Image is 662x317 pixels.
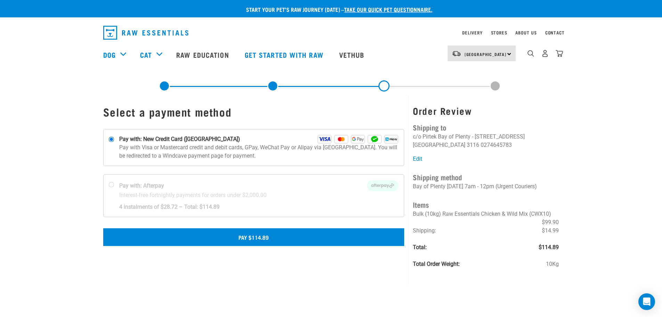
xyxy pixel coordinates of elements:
[462,31,482,34] a: Delivery
[119,135,240,143] strong: Pay with: New Credit Card ([GEOGRAPHIC_DATA])
[542,218,559,227] span: $99.90
[103,228,404,246] button: Pay $114.89
[465,53,507,55] span: [GEOGRAPHIC_DATA]
[413,227,436,234] span: Shipping:
[318,135,332,143] img: Visa
[413,261,460,267] strong: Total Order Weight:
[103,49,116,60] a: Dog
[169,41,237,69] a: Raw Education
[413,244,427,251] strong: Total:
[539,243,559,252] span: $114.89
[103,105,404,118] h1: Select a payment method
[368,135,382,143] img: WeChat
[140,49,152,60] a: Cat
[413,133,525,140] li: c/o Pirtek Bay of Plenty - [STREET_ADDRESS]
[332,41,373,69] a: Vethub
[413,182,559,191] p: Bay of Plenty [DATE] 7am - 12pm (Urgent Couriers)
[108,137,114,142] input: Pay with: New Credit Card ([GEOGRAPHIC_DATA]) Visa Mastercard GPay WeChat Alipay Pay with Visa or...
[542,227,559,235] span: $14.99
[413,122,559,133] h4: Shipping to
[413,211,551,217] span: Bulk (10kg) Raw Essentials Chicken & Wild Mix (CWX10)
[452,50,461,57] img: van-moving.png
[413,156,422,162] a: Edit
[545,31,565,34] a: Contact
[413,142,479,148] li: [GEOGRAPHIC_DATA] 3116
[98,23,565,42] nav: dropdown navigation
[103,26,188,40] img: Raw Essentials Logo
[491,31,507,34] a: Stores
[481,142,512,148] li: 0274645783
[546,260,559,268] span: 10Kg
[119,143,399,160] p: Pay with Visa or Mastercard credit and debit cards, GPay, WeChat Pay or Alipay via [GEOGRAPHIC_DA...
[638,293,655,310] div: Open Intercom Messenger
[413,105,559,116] h3: Order Review
[556,50,563,57] img: home-icon@2x.png
[413,199,559,210] h4: Items
[238,41,332,69] a: Get started with Raw
[515,31,537,34] a: About Us
[541,50,549,57] img: user.png
[413,172,559,182] h4: Shipping method
[528,50,534,57] img: home-icon-1@2x.png
[384,135,398,143] img: Alipay
[334,135,348,143] img: Mastercard
[344,8,432,11] a: take our quick pet questionnaire.
[351,135,365,143] img: GPay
